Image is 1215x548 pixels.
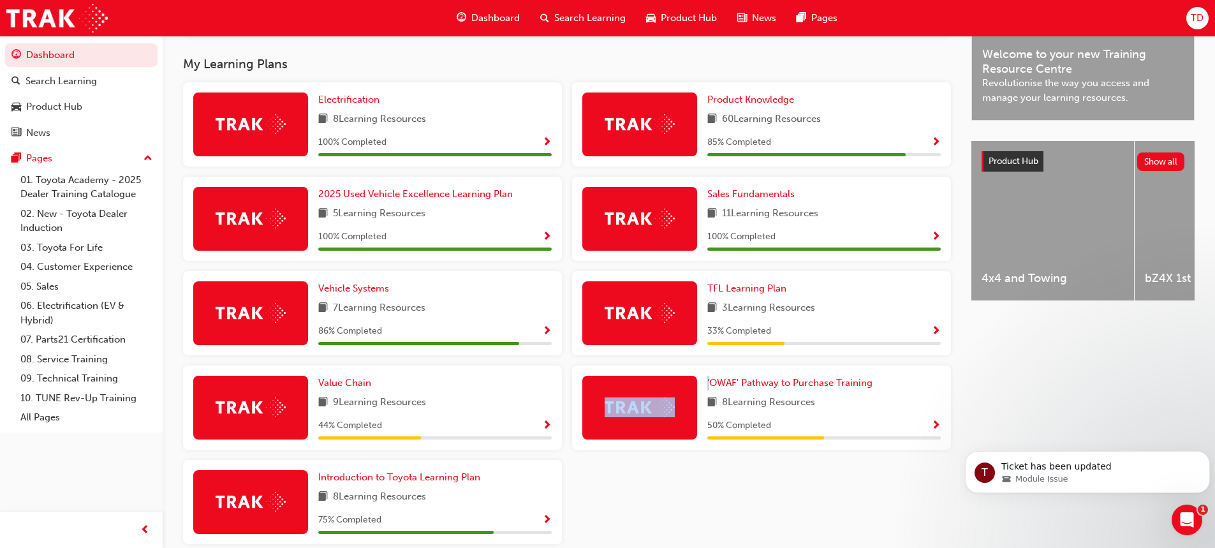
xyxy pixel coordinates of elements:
a: News [5,121,158,145]
span: 33 % Completed [707,324,771,339]
button: Show Progress [542,323,552,339]
div: Search Learning [26,74,97,89]
span: Show Progress [931,137,941,149]
span: news-icon [737,10,747,26]
a: 08. Service Training [15,350,158,369]
span: Product Hub [661,11,717,26]
a: news-iconNews [727,5,786,31]
img: Trak [216,492,286,512]
span: Revolutionise the way you access and manage your learning resources. [982,76,1184,105]
span: pages-icon [797,10,806,26]
span: Vehicle Systems [318,283,389,294]
a: Value Chain [318,376,376,390]
span: 8 Learning Resources [333,489,426,505]
span: 5 Learning Resources [333,206,425,222]
h3: My Learning Plans [183,57,951,71]
span: Product Knowledge [707,94,794,105]
span: 2025 Used Vehicle Excellence Learning Plan [318,188,513,200]
button: Show Progress [931,135,941,151]
button: Show Progress [542,418,552,434]
a: Product HubShow all [982,151,1184,172]
div: Pages [26,151,52,166]
img: Trak [216,303,286,323]
span: Pages [811,11,837,26]
a: guage-iconDashboard [446,5,530,31]
span: Show Progress [542,420,552,432]
button: Pages [5,147,158,170]
span: TFL Learning Plan [707,283,786,294]
span: book-icon [707,395,717,411]
span: search-icon [11,76,20,87]
img: Trak [216,209,286,228]
span: prev-icon [140,522,150,538]
a: Product Hub [5,95,158,119]
a: 2025 Used Vehicle Excellence Learning Plan [318,187,518,202]
span: Dashboard [471,11,520,26]
span: 75 % Completed [318,513,381,528]
span: 44 % Completed [318,418,382,433]
span: book-icon [318,489,328,505]
span: 60 Learning Resources [722,112,821,128]
span: book-icon [318,300,328,316]
button: Show Progress [931,229,941,245]
span: News [752,11,776,26]
a: 4x4 and Towing [971,141,1134,300]
img: Trak [6,4,108,33]
span: Welcome to your new Training Resource Centre [982,47,1184,76]
a: 02. New - Toyota Dealer Induction [15,204,158,238]
a: 10. TUNE Rev-Up Training [15,389,158,408]
a: All Pages [15,408,158,427]
div: Product Hub [26,100,82,114]
a: Vehicle Systems [318,281,394,296]
span: guage-icon [11,50,21,61]
span: Show Progress [931,326,941,337]
button: Show Progress [542,512,552,528]
span: car-icon [646,10,656,26]
span: Show Progress [542,515,552,526]
span: book-icon [318,112,328,128]
a: car-iconProduct Hub [636,5,727,31]
span: Introduction to Toyota Learning Plan [318,471,480,483]
span: pages-icon [11,153,21,165]
span: Search Learning [554,11,626,26]
a: 04. Customer Experience [15,257,158,277]
span: 100 % Completed [707,230,776,244]
button: TD [1186,7,1209,29]
div: News [26,126,50,140]
span: 86 % Completed [318,324,382,339]
a: pages-iconPages [786,5,848,31]
span: 50 % Completed [707,418,771,433]
span: 8 Learning Resources [722,395,815,411]
span: 11 Learning Resources [722,206,818,222]
iframe: Intercom live chat [1172,505,1202,535]
span: car-icon [11,101,21,113]
span: 'OWAF' Pathway to Purchase Training [707,377,873,389]
span: book-icon [707,206,717,222]
a: search-iconSearch Learning [530,5,636,31]
img: Trak [605,209,675,228]
span: Sales Fundamentals [707,188,795,200]
a: Electrification [318,93,385,107]
img: Trak [605,303,675,323]
span: book-icon [318,395,328,411]
span: news-icon [11,128,21,139]
span: 1 [1198,505,1208,515]
a: 06. Electrification (EV & Hybrid) [15,296,158,330]
span: search-icon [540,10,549,26]
a: 'OWAF' Pathway to Purchase Training [707,376,878,390]
span: Show Progress [542,232,552,243]
img: Trak [605,114,675,134]
a: Search Learning [5,70,158,93]
button: Show Progress [542,229,552,245]
img: Trak [605,397,675,417]
span: 85 % Completed [707,135,771,150]
span: up-icon [144,151,152,167]
span: Show Progress [931,420,941,432]
span: 7 Learning Resources [333,300,425,316]
span: 9 Learning Resources [333,395,426,411]
a: 09. Technical Training [15,369,158,389]
button: DashboardSearch LearningProduct HubNews [5,41,158,147]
